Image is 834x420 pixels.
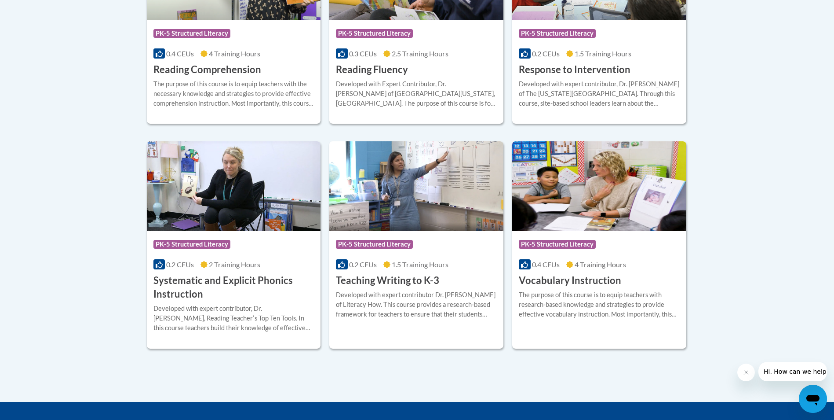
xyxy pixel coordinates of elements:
[166,260,194,269] span: 0.2 CEUs
[147,141,321,231] img: Course Logo
[519,274,621,287] h3: Vocabulary Instruction
[519,240,596,249] span: PK-5 Structured Literacy
[575,260,626,269] span: 4 Training Hours
[519,29,596,38] span: PK-5 Structured Literacy
[758,362,827,381] iframe: Message from company
[532,49,560,58] span: 0.2 CEUs
[512,141,686,231] img: Course Logo
[153,304,314,333] div: Developed with expert contributor, Dr. [PERSON_NAME], Reading Teacherʹs Top Ten Tools. In this co...
[209,260,260,269] span: 2 Training Hours
[153,79,314,108] div: The purpose of this course is to equip teachers with the necessary knowledge and strategies to pr...
[512,141,686,348] a: Course LogoPK-5 Structured Literacy0.4 CEUs4 Training Hours Vocabulary InstructionThe purpose of ...
[519,63,630,77] h3: Response to Intervention
[336,79,497,108] div: Developed with Expert Contributor, Dr. [PERSON_NAME] of [GEOGRAPHIC_DATA][US_STATE], [GEOGRAPHIC_...
[349,49,377,58] span: 0.3 CEUs
[153,29,230,38] span: PK-5 Structured Literacy
[532,260,560,269] span: 0.4 CEUs
[519,79,680,108] div: Developed with expert contributor, Dr. [PERSON_NAME] of The [US_STATE][GEOGRAPHIC_DATA]. Through ...
[209,49,260,58] span: 4 Training Hours
[519,290,680,319] div: The purpose of this course is to equip teachers with research-based knowledge and strategies to p...
[336,63,408,77] h3: Reading Fluency
[737,364,755,381] iframe: Close message
[153,63,261,77] h3: Reading Comprehension
[336,274,439,287] h3: Teaching Writing to K-3
[336,29,413,38] span: PK-5 Structured Literacy
[166,49,194,58] span: 0.4 CEUs
[392,49,448,58] span: 2.5 Training Hours
[336,290,497,319] div: Developed with expert contributor Dr. [PERSON_NAME] of Literacy How. This course provides a resea...
[5,6,71,13] span: Hi. How can we help?
[329,141,503,231] img: Course Logo
[147,141,321,348] a: Course LogoPK-5 Structured Literacy0.2 CEUs2 Training Hours Systematic and Explicit Phonics Instr...
[329,141,503,348] a: Course LogoPK-5 Structured Literacy0.2 CEUs1.5 Training Hours Teaching Writing to K-3Developed wi...
[153,274,314,301] h3: Systematic and Explicit Phonics Instruction
[349,260,377,269] span: 0.2 CEUs
[336,240,413,249] span: PK-5 Structured Literacy
[153,240,230,249] span: PK-5 Structured Literacy
[575,49,631,58] span: 1.5 Training Hours
[392,260,448,269] span: 1.5 Training Hours
[799,385,827,413] iframe: Button to launch messaging window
